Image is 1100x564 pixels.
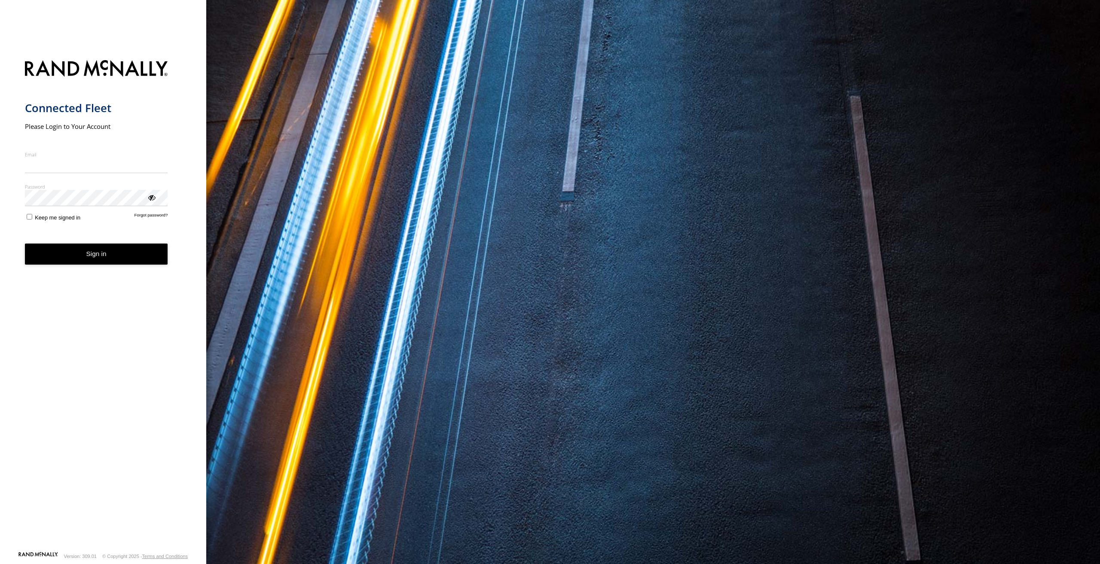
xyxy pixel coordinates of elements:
label: Password [25,183,168,190]
div: ViewPassword [147,193,156,201]
a: Forgot password? [134,213,168,221]
img: Rand McNally [25,58,168,80]
input: Keep me signed in [27,214,32,220]
a: Terms and Conditions [142,554,188,559]
h1: Connected Fleet [25,101,168,115]
div: Version: 309.01 [64,554,97,559]
form: main [25,55,182,551]
span: Keep me signed in [35,214,80,221]
div: © Copyright 2025 - [102,554,188,559]
button: Sign in [25,244,168,265]
label: Email [25,151,168,158]
a: Visit our Website [18,552,58,561]
h2: Please Login to Your Account [25,122,168,131]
